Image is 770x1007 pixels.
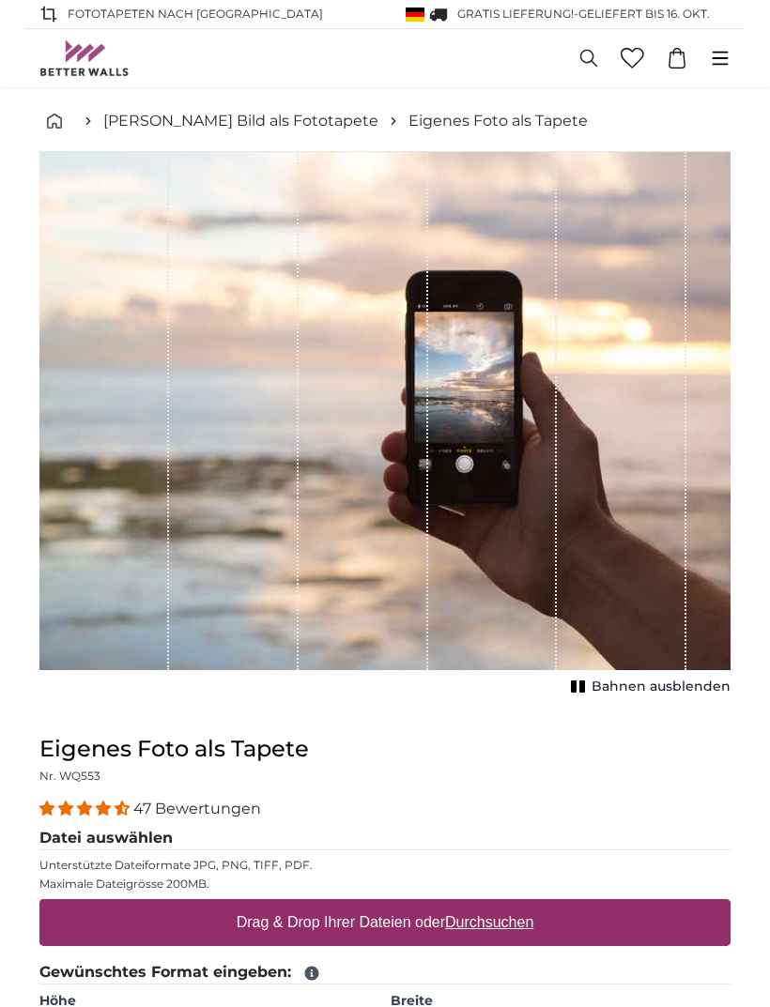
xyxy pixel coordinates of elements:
span: Fototapeten nach [GEOGRAPHIC_DATA] [68,6,323,23]
span: - [574,7,710,21]
nav: breadcrumbs [39,91,731,152]
a: Eigenes Foto als Tapete [408,110,588,132]
span: Bahnen ausblenden [592,678,731,696]
p: Maximale Dateigrösse 200MB. [39,877,731,892]
span: 47 Bewertungen [133,800,261,817]
span: GRATIS Lieferung! [457,7,574,21]
u: Durchsuchen [445,914,533,930]
button: Bahnen ausblenden [565,674,731,700]
img: Betterwalls [39,40,130,76]
label: Drag & Drop Ihrer Dateien oder [229,904,542,941]
a: [PERSON_NAME] Bild als Fototapete [103,110,378,132]
img: Deutschland [406,8,424,22]
legend: Gewünschtes Format eingeben: [39,961,731,984]
span: Geliefert bis 16. Okt. [578,7,710,21]
p: Unterstützte Dateiformate JPG, PNG, TIFF, PDF. [39,858,731,873]
div: 1 of 1 [39,152,731,700]
legend: Datei auswählen [39,827,731,850]
span: Nr. WQ553 [39,769,100,783]
h1: Eigenes Foto als Tapete [39,734,731,764]
span: 4.38 stars [39,800,133,817]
